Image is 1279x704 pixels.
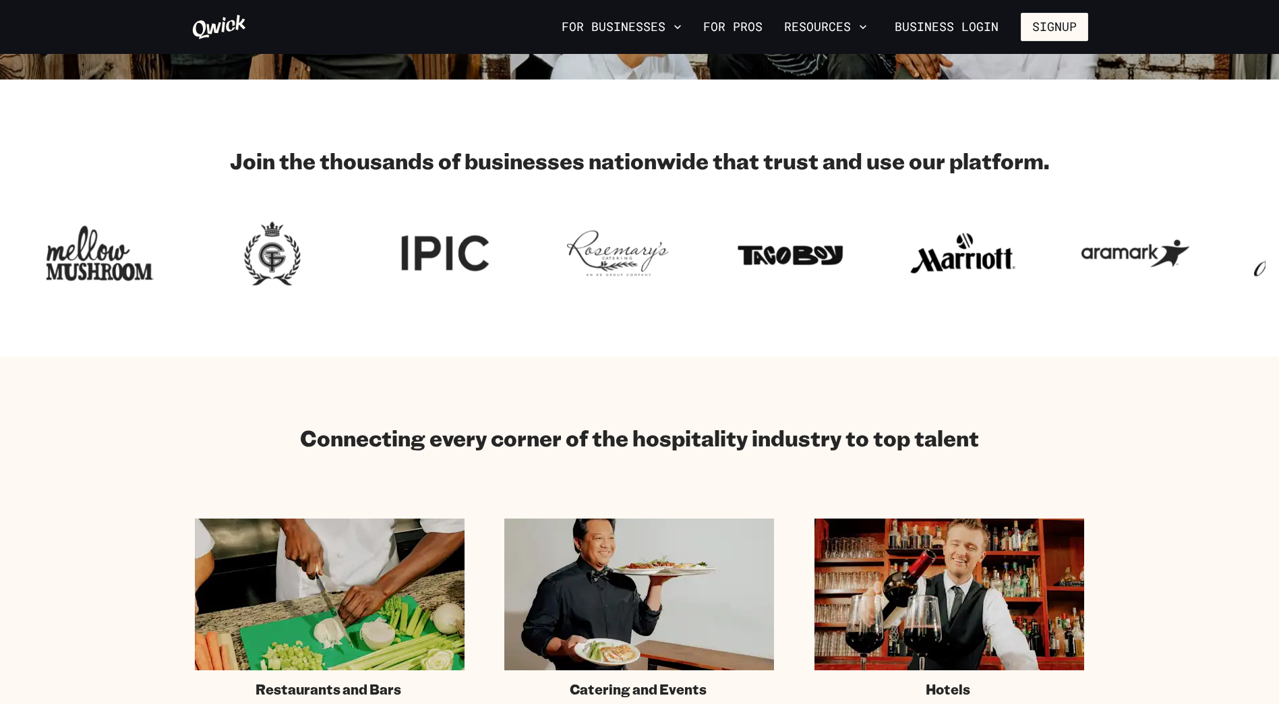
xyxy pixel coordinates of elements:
[814,519,1084,698] a: Hotels
[698,16,768,38] a: For Pros
[191,147,1088,174] h2: Join the thousands of businesses nationwide that trust and use our platform.
[779,16,872,38] button: Resources
[564,217,672,290] img: Logo for Rosemary's Catering
[736,217,844,290] img: Logo for Taco Boy
[570,681,707,698] span: Catering and Events
[1021,13,1088,41] button: Signup
[814,519,1084,670] img: Hotel staff serving at bar
[883,13,1010,41] a: Business Login
[504,519,774,698] a: Catering and Events
[391,217,499,290] img: Logo for IPIC
[556,16,687,38] button: For Businesses
[300,424,979,451] h2: Connecting every corner of the hospitality industry to top talent
[1081,217,1189,290] img: Logo for Aramark
[256,681,401,698] span: Restaurants and Bars
[195,519,465,670] img: Chef in kitchen
[46,217,154,290] img: Logo for Mellow Mushroom
[504,519,774,670] img: Catering staff carrying dishes.
[195,519,465,698] a: Restaurants and Bars
[926,681,970,698] span: Hotels
[909,217,1017,290] img: Logo for Marriott
[218,217,326,290] img: Logo for Georgian Terrace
